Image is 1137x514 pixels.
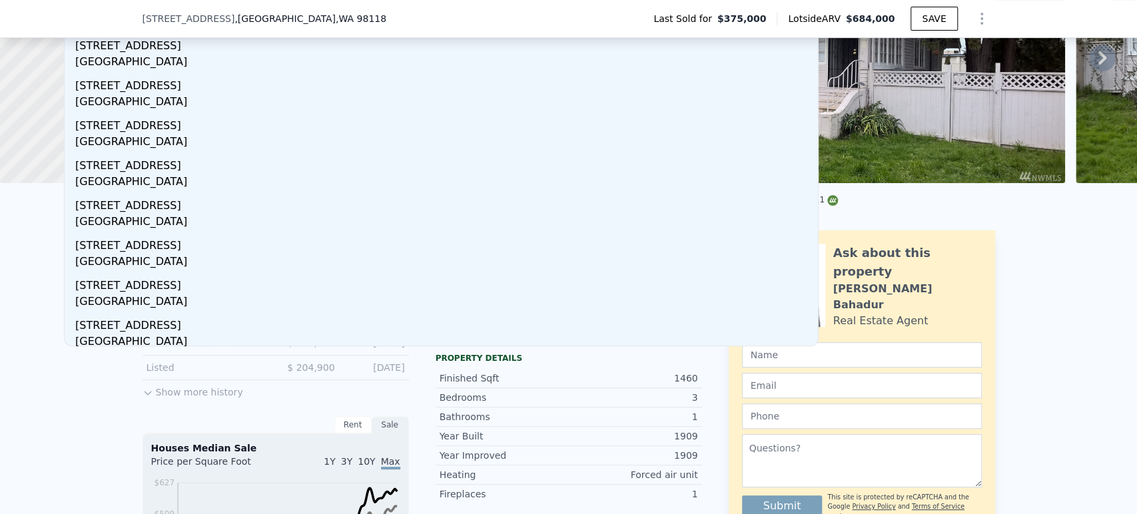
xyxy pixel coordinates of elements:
[341,456,352,467] span: 3Y
[742,342,982,368] input: Name
[912,503,964,510] a: Terms of Service
[346,361,405,374] div: [DATE]
[440,468,569,481] div: Heating
[742,403,982,429] input: Phone
[75,152,813,174] div: [STREET_ADDRESS]
[336,13,386,24] span: , WA 98118
[75,254,813,272] div: [GEOGRAPHIC_DATA]
[75,174,813,192] div: [GEOGRAPHIC_DATA]
[381,456,400,469] span: Max
[569,487,698,501] div: 1
[75,312,813,334] div: [STREET_ADDRESS]
[742,373,982,398] input: Email
[75,192,813,214] div: [STREET_ADDRESS]
[440,372,569,385] div: Finished Sqft
[358,456,375,467] span: 10Y
[75,232,813,254] div: [STREET_ADDRESS]
[440,410,569,423] div: Bathrooms
[75,294,813,312] div: [GEOGRAPHIC_DATA]
[717,12,767,25] span: $375,000
[653,12,717,25] span: Last Sold for
[911,7,957,31] button: SAVE
[833,313,929,329] div: Real Estate Agent
[440,449,569,462] div: Year Improved
[569,429,698,443] div: 1909
[75,272,813,294] div: [STREET_ADDRESS]
[147,361,265,374] div: Listed
[234,12,386,25] span: , [GEOGRAPHIC_DATA]
[968,5,995,32] button: Show Options
[75,214,813,232] div: [GEOGRAPHIC_DATA]
[569,468,698,481] div: Forced air unit
[436,353,702,364] div: Property details
[833,281,982,313] div: [PERSON_NAME] Bahadur
[440,429,569,443] div: Year Built
[143,380,243,399] button: Show more history
[75,73,813,94] div: [STREET_ADDRESS]
[569,372,698,385] div: 1460
[75,54,813,73] div: [GEOGRAPHIC_DATA]
[151,441,400,455] div: Houses Median Sale
[372,416,409,433] div: Sale
[569,410,698,423] div: 1
[440,487,569,501] div: Fireplaces
[75,334,813,352] div: [GEOGRAPHIC_DATA]
[788,12,845,25] span: Lotside ARV
[569,449,698,462] div: 1909
[827,195,838,206] img: NWMLS Logo
[75,94,813,113] div: [GEOGRAPHIC_DATA]
[75,113,813,134] div: [STREET_ADDRESS]
[852,503,895,510] a: Privacy Policy
[324,456,335,467] span: 1Y
[143,12,235,25] span: [STREET_ADDRESS]
[151,455,276,476] div: Price per Square Foot
[334,416,372,433] div: Rent
[154,478,175,487] tspan: $627
[833,244,982,281] div: Ask about this property
[287,362,334,373] span: $ 204,900
[846,13,895,24] span: $684,000
[440,391,569,404] div: Bedrooms
[75,33,813,54] div: [STREET_ADDRESS]
[569,391,698,404] div: 3
[75,134,813,152] div: [GEOGRAPHIC_DATA]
